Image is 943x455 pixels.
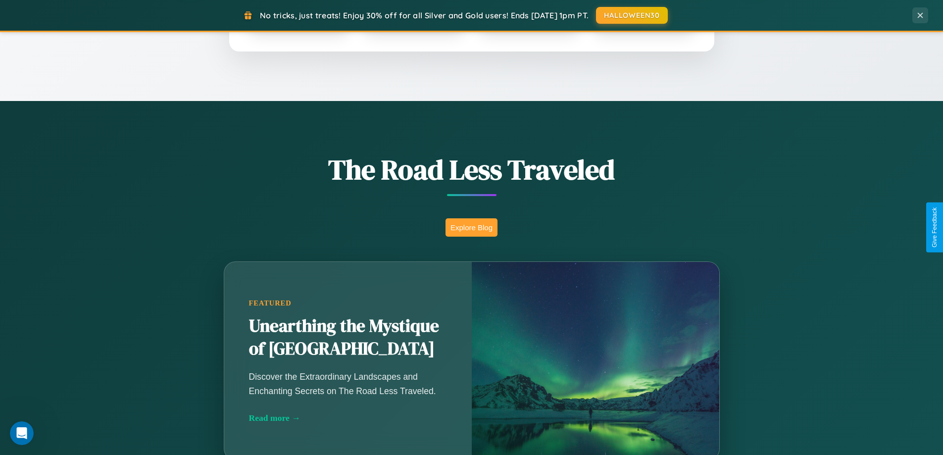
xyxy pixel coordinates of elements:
span: No tricks, just treats! Enjoy 30% off for all Silver and Gold users! Ends [DATE] 1pm PT. [260,10,589,20]
div: Give Feedback [931,207,938,248]
button: HALLOWEEN30 [596,7,668,24]
button: Explore Blog [446,218,497,237]
div: Read more → [249,413,447,423]
h2: Unearthing the Mystique of [GEOGRAPHIC_DATA] [249,315,447,360]
div: Featured [249,299,447,307]
p: Discover the Extraordinary Landscapes and Enchanting Secrets on The Road Less Traveled. [249,370,447,398]
iframe: Intercom live chat [10,421,34,445]
h1: The Road Less Traveled [175,151,769,189]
